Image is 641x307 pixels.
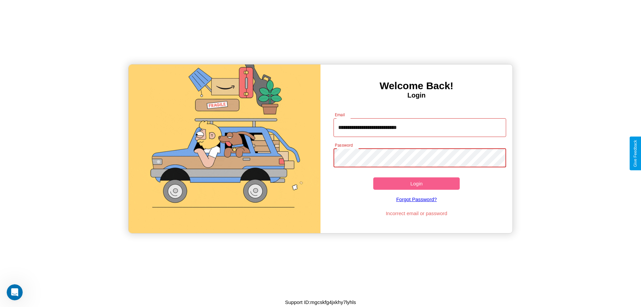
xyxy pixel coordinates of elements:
[320,80,512,92] h3: Welcome Back!
[330,209,503,218] p: Incorrect email or password
[285,298,356,307] p: Support ID: mgcskfg4jxkhy7lyhls
[7,284,23,300] iframe: Intercom live chat
[373,177,460,190] button: Login
[320,92,512,99] h4: Login
[633,140,638,167] div: Give Feedback
[330,190,503,209] a: Forgot Password?
[335,112,345,118] label: Email
[129,64,320,233] img: gif
[335,142,353,148] label: Password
